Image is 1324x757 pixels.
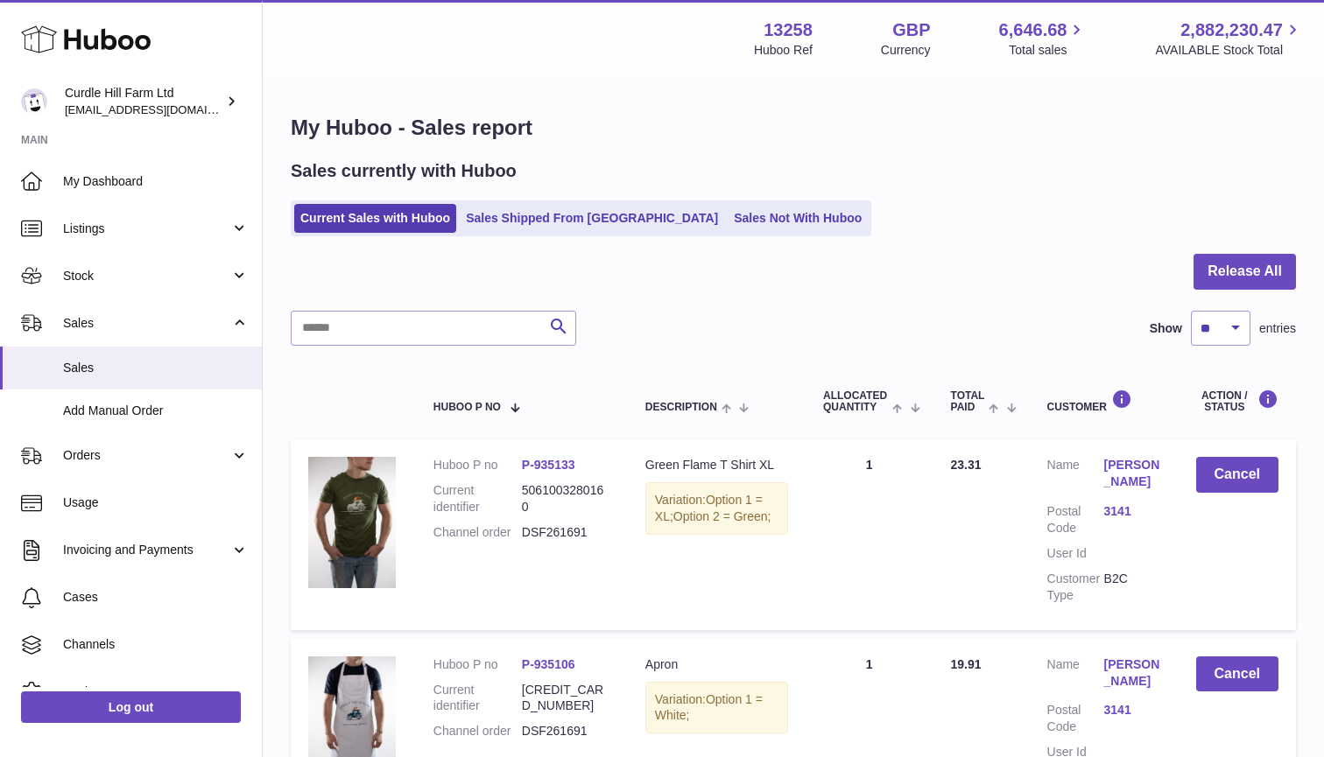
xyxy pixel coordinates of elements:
[291,159,517,183] h2: Sales currently with Huboo
[522,458,575,472] a: P-935133
[1104,702,1161,718] a: 3141
[433,524,522,541] dt: Channel order
[63,173,249,190] span: My Dashboard
[65,102,257,116] span: [EMAIL_ADDRESS][DOMAIN_NAME]
[1104,503,1161,520] a: 3141
[1047,571,1104,604] dt: Customer Type
[1104,656,1161,690] a: [PERSON_NAME]
[63,403,249,419] span: Add Manual Order
[673,509,771,523] span: Option 2 = Green;
[65,85,222,118] div: Curdle Hill Farm Ltd
[63,636,249,653] span: Channels
[21,691,241,723] a: Log out
[522,723,610,739] dd: DSF261691
[294,204,456,233] a: Current Sales with Huboo
[728,204,868,233] a: Sales Not With Huboo
[1047,702,1104,735] dt: Postal Code
[951,657,982,671] span: 19.91
[1180,18,1283,42] span: 2,882,230.47
[645,656,788,673] div: Apron
[63,542,230,558] span: Invoicing and Payments
[63,589,249,606] span: Cases
[951,458,982,472] span: 23.31
[433,682,522,715] dt: Current identifier
[522,682,610,715] dd: [CREDIT_CARD_NUMBER]
[21,88,47,115] img: will@diddlysquatfarmshop.com
[645,482,788,535] div: Variation:
[1196,389,1278,413] div: Action / Status
[433,656,522,673] dt: Huboo P no
[1047,457,1104,494] dt: Name
[1047,656,1104,694] dt: Name
[806,439,933,629] td: 1
[1150,320,1182,337] label: Show
[433,482,522,515] dt: Current identifier
[308,457,396,588] img: EOB_7575EOB.jpg
[291,114,1296,142] h1: My Huboo - Sales report
[63,315,230,332] span: Sales
[1194,254,1296,290] button: Release All
[999,18,1088,59] a: 6,646.68 Total sales
[63,494,249,511] span: Usage
[892,18,930,42] strong: GBP
[1104,457,1161,490] a: [PERSON_NAME]
[63,360,249,376] span: Sales
[1009,42,1087,59] span: Total sales
[881,42,931,59] div: Currency
[655,493,763,523] span: Option 1 = XL;
[823,390,888,413] span: ALLOCATED Quantity
[460,204,724,233] a: Sales Shipped From [GEOGRAPHIC_DATA]
[1047,503,1104,536] dt: Postal Code
[63,447,230,464] span: Orders
[1196,457,1278,493] button: Cancel
[1196,656,1278,692] button: Cancel
[999,18,1067,42] span: 6,646.68
[645,457,788,473] div: Green Flame T Shirt XL
[63,268,230,284] span: Stock
[433,457,522,473] dt: Huboo P no
[645,402,717,413] span: Description
[1104,571,1161,604] dd: B2C
[1259,320,1296,337] span: entries
[754,42,813,59] div: Huboo Ref
[1155,18,1303,59] a: 2,882,230.47 AVAILABLE Stock Total
[433,723,522,739] dt: Channel order
[951,390,985,413] span: Total paid
[522,524,610,541] dd: DSF261691
[1047,389,1161,413] div: Customer
[63,221,230,237] span: Listings
[645,682,788,734] div: Variation:
[522,657,575,671] a: P-935106
[63,683,249,700] span: Settings
[1155,42,1303,59] span: AVAILABLE Stock Total
[522,482,610,515] dd: 5061003280160
[433,402,501,413] span: Huboo P no
[655,692,763,723] span: Option 1 = White;
[1047,545,1104,562] dt: User Id
[764,18,813,42] strong: 13258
